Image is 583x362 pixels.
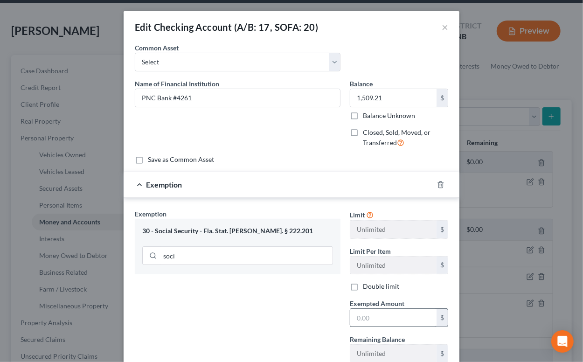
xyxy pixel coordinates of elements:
div: 30 - Social Security - Fla. Stat. [PERSON_NAME]. § 222.201 [142,227,333,236]
input: Enter name... [135,89,340,107]
label: Limit Per Item [350,246,391,256]
span: Limit [350,211,365,219]
label: Double limit [363,282,399,291]
span: Exemption [135,210,167,218]
div: $ [437,221,448,238]
label: Common Asset [135,43,179,53]
label: Balance [350,79,373,89]
label: Save as Common Asset [148,155,214,164]
button: × [442,21,448,33]
input: -- [350,221,437,238]
div: $ [437,257,448,274]
span: Closed, Sold, Moved, or Transferred [363,128,430,146]
div: Edit Checking Account (A/B: 17, SOFA: 20) [135,21,318,34]
span: Exempted Amount [350,299,404,307]
span: Exemption [146,180,182,189]
input: -- [350,257,437,274]
label: Remaining Balance [350,334,405,344]
input: 0.00 [350,309,437,327]
div: $ [437,89,448,107]
div: Open Intercom Messenger [551,330,574,353]
input: 0.00 [350,89,437,107]
span: Name of Financial Institution [135,80,219,88]
input: Search exemption rules... [160,247,333,265]
label: Balance Unknown [363,111,415,120]
div: $ [437,309,448,327]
